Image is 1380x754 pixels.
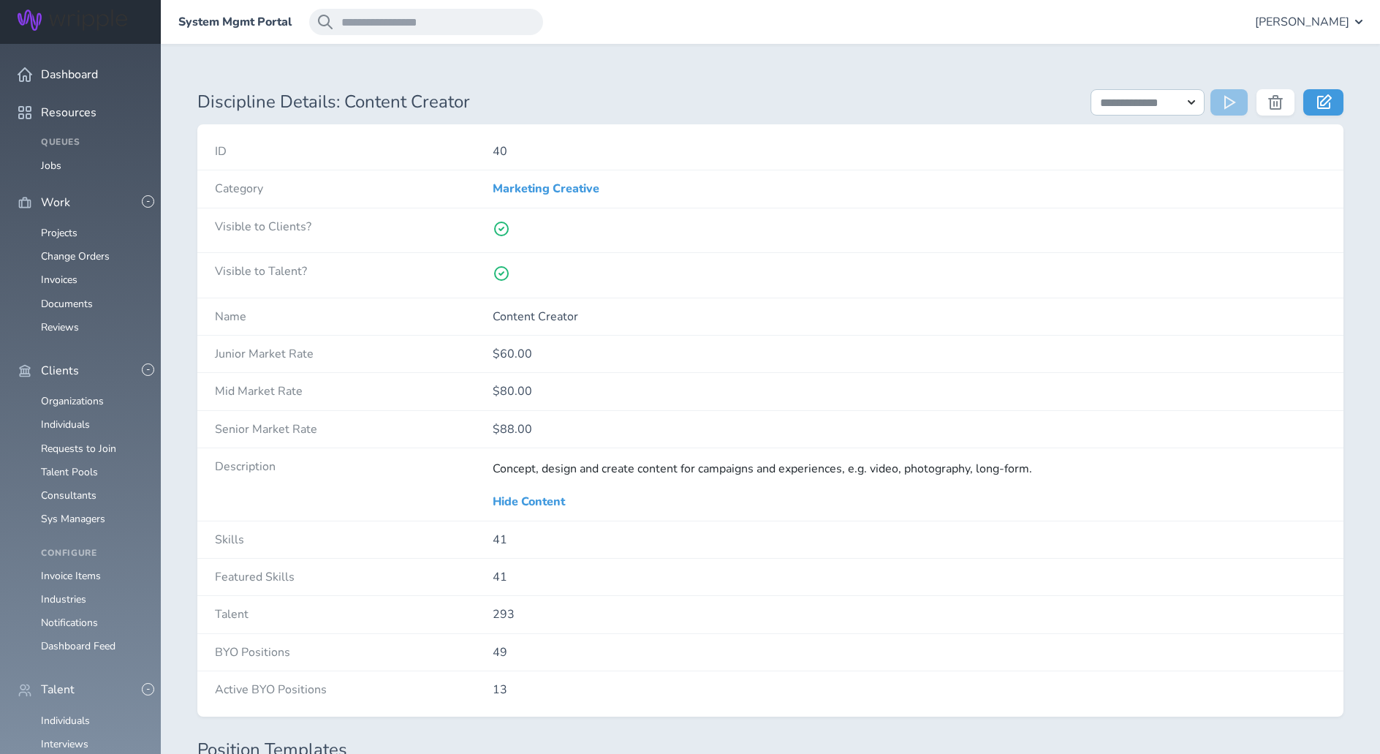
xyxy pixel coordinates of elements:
a: Interviews [41,737,88,751]
a: Invoices [41,273,77,287]
button: [PERSON_NAME] [1255,9,1362,35]
h4: Senior Market Rate [215,423,493,436]
p: $88.00 [493,423,1326,436]
p: $60.00 [493,347,1326,361]
h4: Talent [215,608,493,621]
span: Dashboard [41,68,98,81]
p: $80.00 [493,385,1326,398]
span: [PERSON_NAME] [1255,15,1349,29]
button: - [142,195,154,208]
h4: ID [215,145,493,158]
a: Reviews [41,320,79,334]
a: Individuals [41,418,90,431]
a: Documents [41,297,93,311]
div: Concept, design and create content for campaigns and experiences, e.g. video, photography, long-f... [493,460,1326,478]
p: 41 [493,533,1326,546]
span: Talent [41,683,75,696]
a: Notifications [41,616,98,630]
h4: Active BYO Positions [215,683,493,696]
button: Run Action [1210,89,1248,116]
p: 49 [493,646,1326,659]
a: Dashboard Feed [41,639,115,653]
h4: Skills [215,533,493,546]
h4: Name [215,310,493,323]
h4: Queues [41,137,143,148]
h4: Description [215,460,493,473]
a: Invoice Items [41,569,101,583]
p: Content Creator [493,310,1326,323]
p: 293 [493,608,1326,621]
button: - [142,363,154,376]
h4: Featured Skills [215,570,493,584]
a: Talent Pools [41,465,98,479]
h4: Junior Market Rate [215,347,493,361]
a: Industries [41,592,86,606]
span: Work [41,196,70,209]
a: Consultants [41,489,96,502]
h4: Category [215,182,493,195]
a: Requests to Join [41,442,116,456]
p: 41 [493,570,1326,584]
a: Projects [41,226,77,240]
a: Jobs [41,159,61,173]
img: Wripple [18,10,127,31]
h4: BYO Positions [215,646,493,659]
h4: Visible to Talent? [215,265,493,278]
p: 13 [493,683,1326,696]
p: 40 [493,145,1326,158]
span: Resources [41,106,96,119]
a: Hide Content [493,495,565,508]
a: System Mgmt Portal [178,15,292,29]
a: Marketing Creative [493,181,599,197]
a: Change Orders [41,249,110,263]
a: Organizations [41,394,104,408]
h1: Discipline Details: Content Creator [197,92,1073,113]
button: Delete [1256,89,1294,116]
h4: Configure [41,548,143,559]
h4: Visible to Clients? [215,220,493,233]
a: Individuals [41,714,90,728]
a: Sys Managers [41,512,105,526]
a: Edit [1303,89,1343,116]
h4: Mid Market Rate [215,385,493,398]
button: - [142,683,154,695]
span: Clients [41,364,79,377]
